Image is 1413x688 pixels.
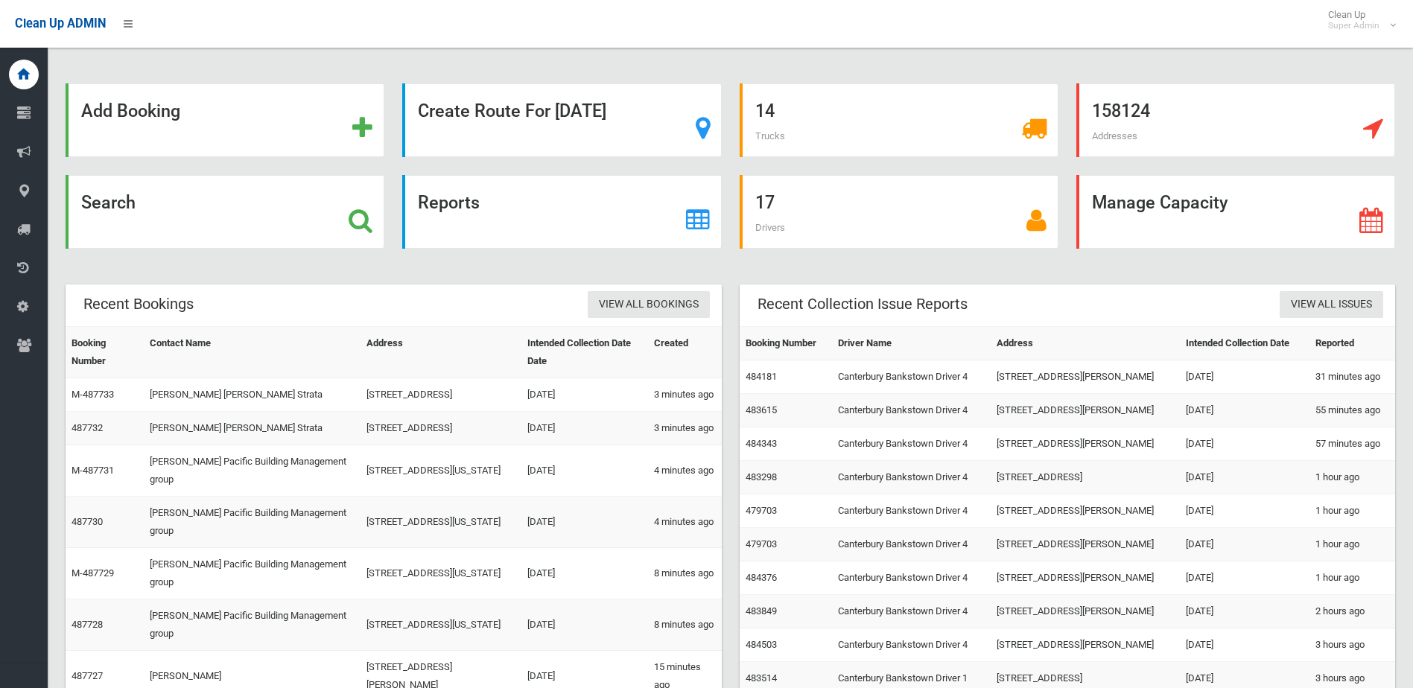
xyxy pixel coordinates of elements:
[648,548,721,599] td: 8 minutes ago
[521,327,649,378] th: Intended Collection Date Date
[1092,192,1228,213] strong: Manage Capacity
[144,599,361,651] td: [PERSON_NAME] Pacific Building Management group
[144,445,361,497] td: [PERSON_NAME] Pacific Building Management group
[1180,528,1309,561] td: [DATE]
[1076,175,1395,249] a: Manage Capacity
[1321,9,1394,31] span: Clean Up
[755,222,785,233] span: Drivers
[991,494,1180,528] td: [STREET_ADDRESS][PERSON_NAME]
[832,394,991,427] td: Canterbury Bankstown Driver 4
[991,427,1180,461] td: [STREET_ADDRESS][PERSON_NAME]
[144,412,361,445] td: [PERSON_NAME] [PERSON_NAME] Strata
[832,561,991,595] td: Canterbury Bankstown Driver 4
[740,83,1058,157] a: 14 Trucks
[746,672,777,684] a: 483514
[832,494,991,528] td: Canterbury Bankstown Driver 4
[746,538,777,550] a: 479703
[1092,130,1137,141] span: Addresses
[832,461,991,494] td: Canterbury Bankstown Driver 4
[144,378,361,412] td: [PERSON_NAME] [PERSON_NAME] Strata
[991,461,1180,494] td: [STREET_ADDRESS]
[66,327,144,378] th: Booking Number
[521,445,649,497] td: [DATE]
[361,412,521,445] td: [STREET_ADDRESS]
[521,548,649,599] td: [DATE]
[1180,494,1309,528] td: [DATE]
[588,291,710,319] a: View All Bookings
[521,412,649,445] td: [DATE]
[648,599,721,651] td: 8 minutes ago
[746,605,777,617] a: 483849
[648,327,721,378] th: Created
[72,670,103,681] a: 487727
[1309,494,1395,528] td: 1 hour ago
[740,290,985,319] header: Recent Collection Issue Reports
[521,599,649,651] td: [DATE]
[746,404,777,415] a: 483615
[1309,461,1395,494] td: 1 hour ago
[1076,83,1395,157] a: 158124 Addresses
[144,497,361,548] td: [PERSON_NAME] Pacific Building Management group
[1180,427,1309,461] td: [DATE]
[1309,327,1395,360] th: Reported
[1180,394,1309,427] td: [DATE]
[66,175,384,249] a: Search
[72,567,114,579] a: M-487729
[648,378,721,412] td: 3 minutes ago
[402,175,721,249] a: Reports
[991,628,1180,662] td: [STREET_ADDRESS][PERSON_NAME]
[746,371,777,382] a: 484181
[1309,528,1395,561] td: 1 hour ago
[991,327,1180,360] th: Address
[361,497,521,548] td: [STREET_ADDRESS][US_STATE]
[746,505,777,516] a: 479703
[755,101,775,121] strong: 14
[832,595,991,628] td: Canterbury Bankstown Driver 4
[755,130,785,141] span: Trucks
[1180,628,1309,662] td: [DATE]
[81,192,136,213] strong: Search
[66,290,212,319] header: Recent Bookings
[1309,595,1395,628] td: 2 hours ago
[1309,360,1395,394] td: 31 minutes ago
[991,561,1180,595] td: [STREET_ADDRESS][PERSON_NAME]
[1180,327,1309,360] th: Intended Collection Date
[755,192,775,213] strong: 17
[361,327,521,378] th: Address
[648,445,721,497] td: 4 minutes ago
[15,16,106,31] span: Clean Up ADMIN
[66,83,384,157] a: Add Booking
[1180,561,1309,595] td: [DATE]
[144,327,361,378] th: Contact Name
[1309,394,1395,427] td: 55 minutes ago
[832,360,991,394] td: Canterbury Bankstown Driver 4
[72,465,114,476] a: M-487731
[832,427,991,461] td: Canterbury Bankstown Driver 4
[361,599,521,651] td: [STREET_ADDRESS][US_STATE]
[1180,595,1309,628] td: [DATE]
[361,378,521,412] td: [STREET_ADDRESS]
[991,360,1180,394] td: [STREET_ADDRESS][PERSON_NAME]
[521,378,649,412] td: [DATE]
[1092,101,1150,121] strong: 158124
[361,548,521,599] td: [STREET_ADDRESS][US_STATE]
[832,327,991,360] th: Driver Name
[361,445,521,497] td: [STREET_ADDRESS][US_STATE]
[832,628,991,662] td: Canterbury Bankstown Driver 4
[1309,628,1395,662] td: 3 hours ago
[648,412,721,445] td: 3 minutes ago
[418,101,606,121] strong: Create Route For [DATE]
[1328,20,1379,31] small: Super Admin
[72,516,103,527] a: 487730
[991,528,1180,561] td: [STREET_ADDRESS][PERSON_NAME]
[81,101,180,121] strong: Add Booking
[991,595,1180,628] td: [STREET_ADDRESS][PERSON_NAME]
[418,192,480,213] strong: Reports
[144,548,361,599] td: [PERSON_NAME] Pacific Building Management group
[1280,291,1383,319] a: View All Issues
[1309,427,1395,461] td: 57 minutes ago
[648,497,721,548] td: 4 minutes ago
[1309,561,1395,595] td: 1 hour ago
[72,389,114,400] a: M-487733
[991,394,1180,427] td: [STREET_ADDRESS][PERSON_NAME]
